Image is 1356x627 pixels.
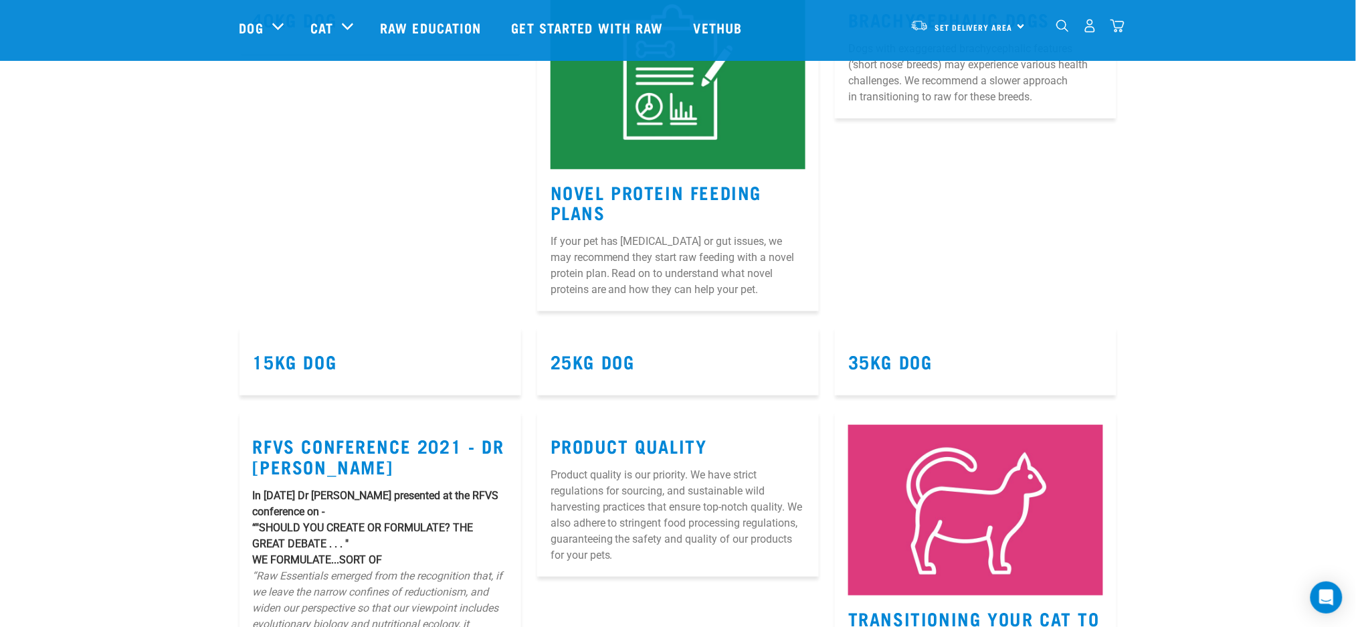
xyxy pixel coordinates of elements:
[1083,19,1097,33] img: user.png
[253,521,474,550] strong: “"SHOULD YOU CREATE OR FORMULATE? THE GREAT DEBATE . . . "
[1056,19,1069,32] img: home-icon-1@2x.png
[253,440,504,471] a: RFVS Conference 2021 - Dr [PERSON_NAME]
[551,356,635,366] a: 25kg Dog
[551,187,762,217] a: Novel Protein Feeding Plans
[910,19,929,31] img: van-moving.png
[1311,581,1343,614] div: Open Intercom Messenger
[680,1,759,54] a: Vethub
[239,17,264,37] a: Dog
[848,425,1103,595] img: Instagram_Core-Brand_Wildly-Good-Nutrition-13.jpg
[848,356,933,366] a: 35kg Dog
[253,489,499,518] strong: In [DATE] Dr [PERSON_NAME] presented at the RFVS conference on -
[253,553,383,566] strong: WE FORMULATE...SORT OF
[848,41,1103,105] p: Dogs with exaggerated brachycephalic features (‘short nose’ breeds) may experience various health...
[253,356,337,366] a: 15kg Dog
[367,1,498,54] a: Raw Education
[551,440,707,450] a: Product Quality
[551,467,805,563] p: Product quality is our priority. We have strict regulations for sourcing, and sustainable wild ha...
[935,25,1013,29] span: Set Delivery Area
[551,234,805,298] p: If your pet has [MEDICAL_DATA] or gut issues, we may recommend they start raw feeding with a nove...
[310,17,333,37] a: Cat
[1110,19,1125,33] img: home-icon@2x.png
[498,1,680,54] a: Get started with Raw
